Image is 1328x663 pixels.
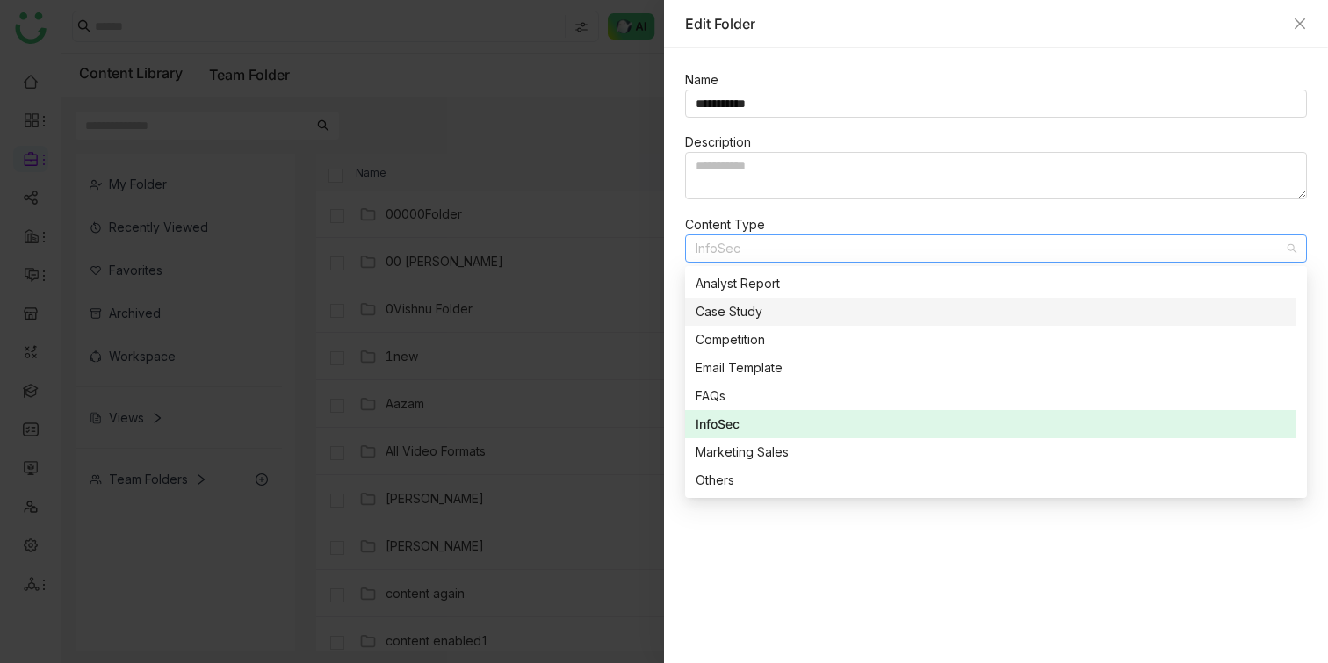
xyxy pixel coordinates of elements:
nz-option-item: FAQs [685,382,1296,410]
nz-option-item: Persona [685,494,1296,522]
nz-select-item: InfoSec [696,235,1296,262]
div: Case Study [696,302,1286,321]
nz-option-item: Others [685,466,1296,494]
div: Others [696,471,1286,490]
div: Marketing Sales [696,443,1286,462]
label: Description [685,133,760,152]
nz-option-item: InfoSec [685,410,1296,438]
nz-option-item: Competition [685,326,1296,354]
label: Name [685,70,727,90]
div: FAQs [696,386,1286,406]
button: Close [1293,17,1307,31]
div: Competition [696,330,1286,350]
div: InfoSec [696,414,1286,434]
div: Email Template [696,358,1286,378]
nz-option-item: Marketing Sales [685,438,1296,466]
nz-option-item: Email Template [685,354,1296,382]
div: Edit Folder [685,14,1284,33]
nz-option-item: Case Study [685,298,1296,326]
nz-option-item: Analyst Report [685,270,1296,298]
div: Analyst Report [696,274,1286,293]
label: Content Type [685,215,774,234]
